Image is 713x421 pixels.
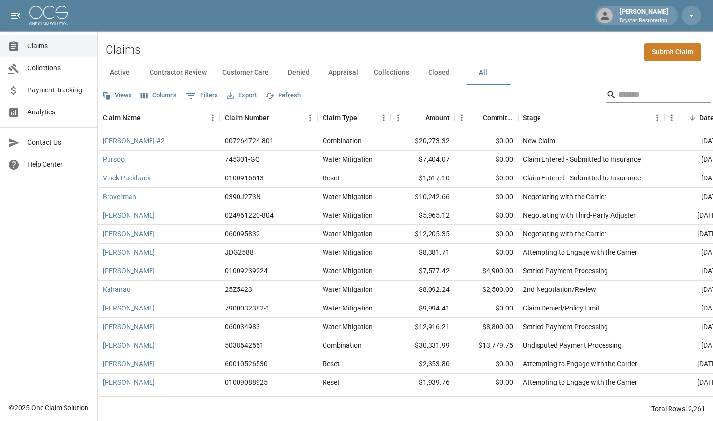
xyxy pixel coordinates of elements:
div: 01009239224 [225,266,268,276]
h2: Claims [106,43,141,57]
div: 007264724-801 [225,136,274,146]
div: 5038642551 [225,340,264,350]
a: Broverman [103,192,136,201]
a: Kahanau [103,285,130,294]
a: Vinck Packback [103,173,151,183]
div: $30,331.99 [391,336,454,355]
div: $0.00 [454,355,518,374]
div: $7,577.42 [391,262,454,281]
button: Contractor Review [142,61,215,85]
div: 60010526530 [225,359,268,369]
div: dynamic tabs [98,61,713,85]
button: Menu [650,111,665,125]
div: Committed Amount [454,104,518,132]
div: Combination [323,136,362,146]
div: [PERSON_NAME] [616,7,672,24]
div: $5,965.12 [391,206,454,225]
span: Contact Us [27,137,89,148]
button: Customer Care [215,61,277,85]
a: Submit Claim [644,43,701,61]
div: 0390J273N [225,192,261,201]
a: [PERSON_NAME] [103,377,155,387]
div: $0.00 [454,244,518,262]
button: Views [100,88,134,103]
div: $13,779.75 [454,336,518,355]
div: $0.00 [454,188,518,206]
div: 25Z5423 [225,285,252,294]
div: Reset [323,377,340,387]
div: Attempting to Engage with the Carrier [523,359,637,369]
div: $2,353.80 [391,355,454,374]
div: $1,849.60 [391,392,454,411]
div: 024961220-804 [225,210,274,220]
button: Select columns [138,88,179,103]
div: $0.00 [454,169,518,188]
button: Menu [376,111,391,125]
div: Combination [323,340,362,350]
div: Claim Entered - Submitted to Insurance [523,173,641,183]
div: Water Mitigation [323,247,373,257]
button: Collections [366,61,417,85]
button: Menu [391,111,406,125]
button: Sort [541,111,555,125]
div: $4,900.00 [454,262,518,281]
button: Export [224,88,259,103]
div: JDG2588 [225,247,254,257]
button: Sort [411,111,425,125]
div: Total Rows: 2,261 [651,404,705,414]
div: Water Mitigation [323,155,373,164]
div: Attempting to Engage with the Carrier [523,247,637,257]
div: Negotiating with the Carrier [523,229,606,239]
div: 01009088925 [225,377,268,387]
div: $0.00 [454,206,518,225]
div: Water Mitigation [323,266,373,276]
div: $1,849.60 [454,392,518,411]
button: Menu [205,111,220,125]
div: Amount [391,104,454,132]
div: $0.00 [454,299,518,318]
div: Water Mitigation [323,210,373,220]
button: Sort [357,111,371,125]
div: $10,242.66 [391,188,454,206]
div: Claim Type [318,104,391,132]
div: Settled Payment Processing [523,266,608,276]
div: Settled Payment Processing [523,322,608,332]
div: $12,205.35 [391,225,454,244]
div: 060034983 [225,322,260,332]
div: Reset [323,173,340,183]
div: Water Mitigation [323,285,373,294]
div: $8,092.24 [391,281,454,299]
a: [PERSON_NAME] [103,266,155,276]
div: Undisputed Payment Processing [523,340,622,350]
div: $9,994.41 [391,299,454,318]
div: $0.00 [454,374,518,392]
span: Analytics [27,107,89,117]
div: 2nd Negotiation/Review [523,285,596,294]
div: New Claim [523,136,555,146]
div: 7900032382-1 [225,303,270,313]
div: Claim Name [103,104,141,132]
div: Reset [323,359,340,369]
div: $12,916.21 [391,318,454,336]
div: $20,273.32 [391,132,454,151]
div: $0.00 [454,151,518,169]
div: Search [606,87,711,105]
a: [PERSON_NAME] [103,322,155,332]
div: Stage [523,104,541,132]
a: [PERSON_NAME] [103,359,155,369]
button: Show filters [183,88,220,104]
button: Appraisal [321,61,366,85]
button: Menu [665,111,679,125]
p: Drystar Restoration [620,17,668,25]
div: $0.00 [454,132,518,151]
div: Water Mitigation [323,303,373,313]
img: ocs-logo-white-transparent.png [29,6,68,25]
a: [PERSON_NAME] [103,340,155,350]
button: Menu [303,111,318,125]
div: 0100916513 [225,173,264,183]
div: Attempting to Engage with the Carrier [523,377,637,387]
div: Claim Number [225,104,269,132]
a: [PERSON_NAME] #2 [103,136,165,146]
div: $8,381.71 [391,244,454,262]
div: Stage [518,104,665,132]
